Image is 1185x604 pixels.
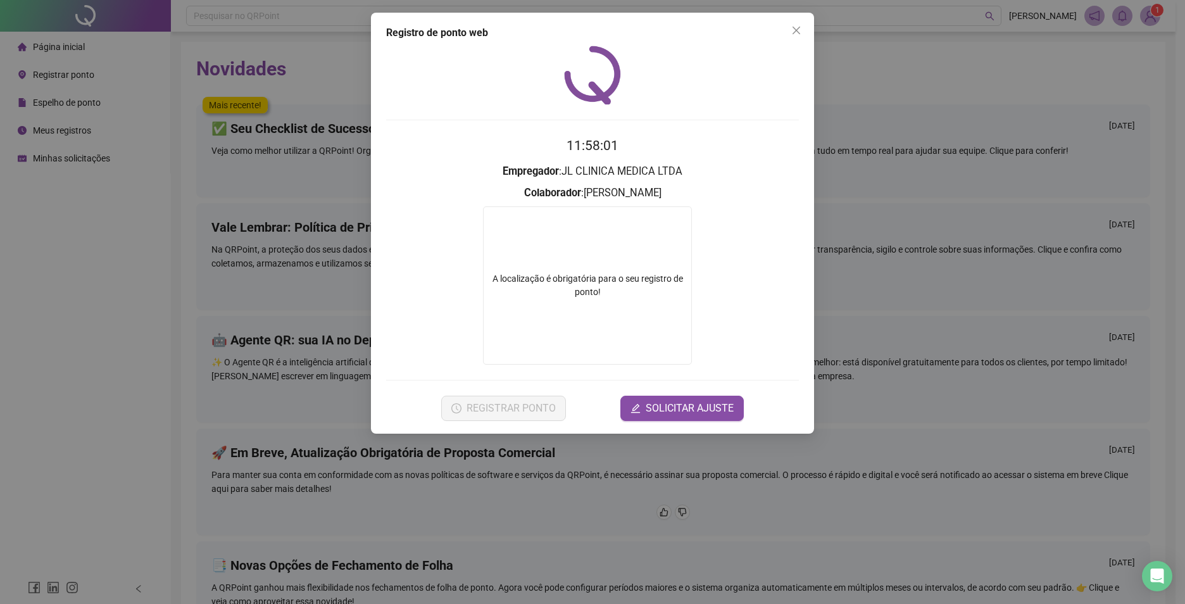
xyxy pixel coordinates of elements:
[386,25,799,41] div: Registro de ponto web
[484,272,691,299] div: A localização é obrigatória para o seu registro de ponto!
[791,25,801,35] span: close
[564,46,621,104] img: QRPoint
[524,187,581,199] strong: Colaborador
[646,401,734,416] span: SOLICITAR AJUSTE
[386,185,799,201] h3: : [PERSON_NAME]
[1142,561,1172,591] div: Open Intercom Messenger
[786,20,806,41] button: Close
[503,165,559,177] strong: Empregador
[441,396,566,421] button: REGISTRAR PONTO
[630,403,641,413] span: edit
[567,138,618,153] time: 11:58:01
[386,163,799,180] h3: : JL CLINICA MEDICA LTDA
[620,396,744,421] button: editSOLICITAR AJUSTE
